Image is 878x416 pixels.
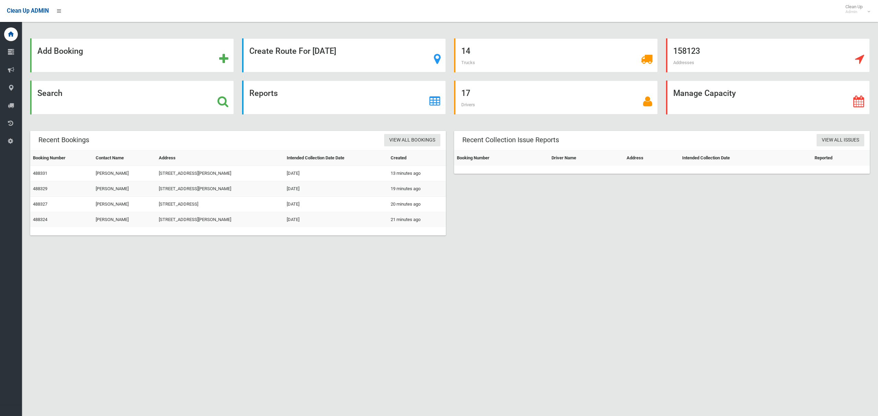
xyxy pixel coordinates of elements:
strong: Manage Capacity [673,88,736,98]
th: Intended Collection Date [679,150,812,166]
strong: 17 [461,88,470,98]
td: [PERSON_NAME] [93,181,156,197]
th: Intended Collection Date Date [284,150,388,166]
td: [STREET_ADDRESS][PERSON_NAME] [156,166,284,181]
td: [PERSON_NAME] [93,197,156,212]
th: Booking Number [30,150,93,166]
strong: Add Booking [37,46,83,56]
td: [STREET_ADDRESS][PERSON_NAME] [156,181,284,197]
td: [PERSON_NAME] [93,166,156,181]
td: 19 minutes ago [388,181,446,197]
td: [PERSON_NAME] [93,212,156,228]
th: Booking Number [454,150,549,166]
strong: Search [37,88,62,98]
small: Admin [845,9,863,14]
a: 14 Trucks [454,38,658,72]
a: 488331 [33,171,47,176]
a: 158123 Addresses [666,38,870,72]
td: [STREET_ADDRESS][PERSON_NAME] [156,212,284,228]
a: 488324 [33,217,47,222]
a: View All Bookings [384,134,440,147]
a: Create Route For [DATE] [242,38,446,72]
span: Clean Up [842,4,869,14]
th: Address [156,150,284,166]
a: 488329 [33,186,47,191]
td: [DATE] [284,212,388,228]
th: Address [624,150,679,166]
a: 488327 [33,201,47,207]
header: Recent Collection Issue Reports [454,133,567,147]
td: [DATE] [284,197,388,212]
a: Search [30,81,234,114]
td: 20 minutes ago [388,197,446,212]
a: Manage Capacity [666,81,870,114]
td: [DATE] [284,166,388,181]
td: [STREET_ADDRESS] [156,197,284,212]
strong: Create Route For [DATE] [249,46,336,56]
td: [DATE] [284,181,388,197]
strong: 158123 [673,46,700,56]
th: Reported [812,150,870,166]
header: Recent Bookings [30,133,97,147]
a: Reports [242,81,446,114]
span: Trucks [461,60,475,65]
a: View All Issues [817,134,864,147]
a: Add Booking [30,38,234,72]
span: Clean Up ADMIN [7,8,49,14]
th: Contact Name [93,150,156,166]
span: Drivers [461,102,475,107]
td: 13 minutes ago [388,166,446,181]
td: 21 minutes ago [388,212,446,228]
a: 17 Drivers [454,81,658,114]
span: Addresses [673,60,694,65]
strong: Reports [249,88,278,98]
th: Driver Name [549,150,624,166]
strong: 14 [461,46,470,56]
th: Created [388,150,446,166]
